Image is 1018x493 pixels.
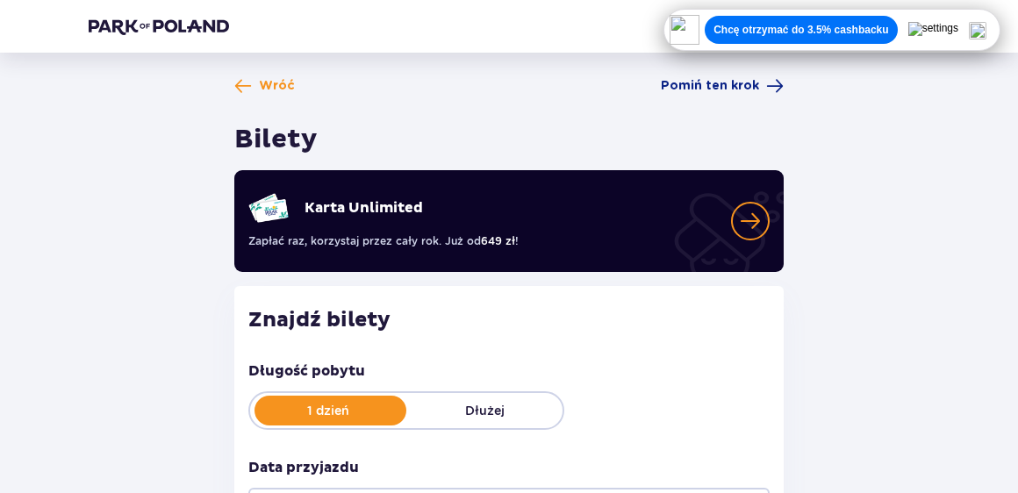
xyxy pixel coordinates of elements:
[89,18,229,35] img: Park of Poland logo
[250,402,406,419] p: 1 dzień
[661,77,784,95] a: Pomiń ten krok
[406,402,563,419] p: Dłużej
[248,361,365,381] p: Długość pobytu
[661,77,759,95] span: Pomiń ten krok
[248,458,359,477] p: Data przyjazdu
[234,77,295,95] a: Wróć
[234,123,318,156] h1: Bilety
[248,307,770,333] h2: Znajdź bilety
[259,77,295,95] span: Wróć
